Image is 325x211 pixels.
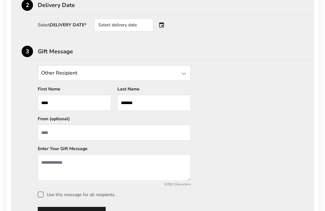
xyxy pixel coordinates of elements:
[38,155,191,181] textarea: Add a message
[38,125,191,141] input: From
[38,65,191,81] input: State
[38,146,191,155] div: Enter Your Gift Message
[38,192,303,198] label: Use this message for all recipients.
[38,95,111,111] input: First Name
[50,22,86,28] strong: DELIVERY DATE*
[38,23,86,28] div: Select
[38,49,314,55] div: Gift Message
[38,116,191,125] div: From (optional)
[22,46,33,57] div: 3
[117,95,191,111] input: Last Name
[38,86,111,95] div: First Name
[117,86,191,95] div: Last Name
[94,19,153,32] div: Select delivery date
[38,182,191,187] div: 0/250 Characters
[38,3,314,8] div: Delivery Date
